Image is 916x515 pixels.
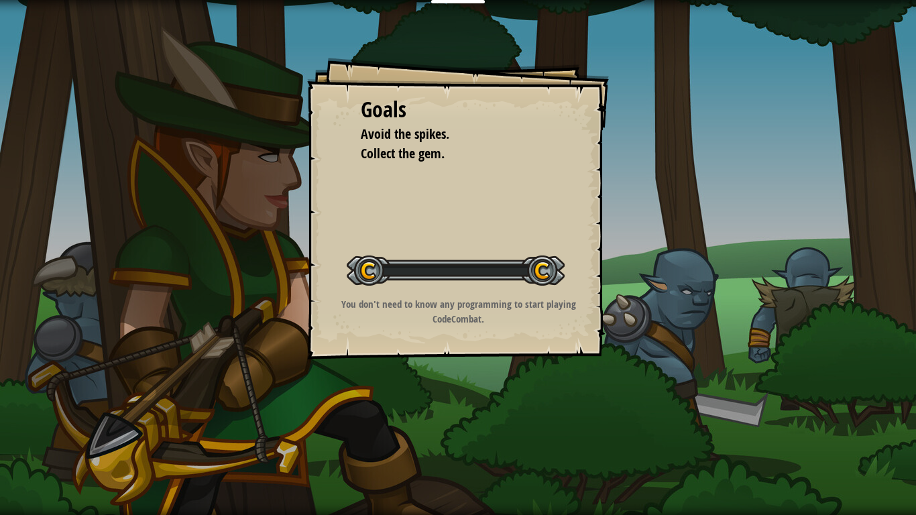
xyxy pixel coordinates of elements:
[361,125,449,143] span: Avoid the spikes.
[361,95,555,125] div: Goals
[344,144,552,164] li: Collect the gem.
[344,125,552,144] li: Avoid the spikes.
[361,144,445,162] span: Collect the gem.
[324,297,593,326] p: You don't need to know any programming to start playing CodeCombat.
